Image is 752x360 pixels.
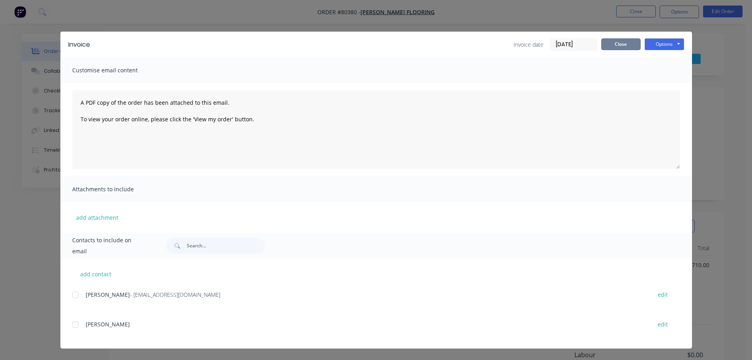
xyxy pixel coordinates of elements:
[653,289,673,300] button: edit
[68,40,90,49] div: Invoice
[72,235,147,257] span: Contacts to include on email
[187,238,265,254] input: Search...
[653,319,673,330] button: edit
[72,211,122,223] button: add attachment
[601,38,641,50] button: Close
[645,38,684,50] button: Options
[72,90,680,169] textarea: A PDF copy of the order has been attached to this email. To view your order online, please click ...
[72,268,120,280] button: add contact
[514,40,544,49] span: Invoice date
[72,184,159,195] span: Attachments to include
[86,291,130,298] span: [PERSON_NAME]
[86,320,130,328] span: [PERSON_NAME]
[72,65,159,76] span: Customise email content
[130,291,220,298] span: - [EMAIL_ADDRESS][DOMAIN_NAME]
